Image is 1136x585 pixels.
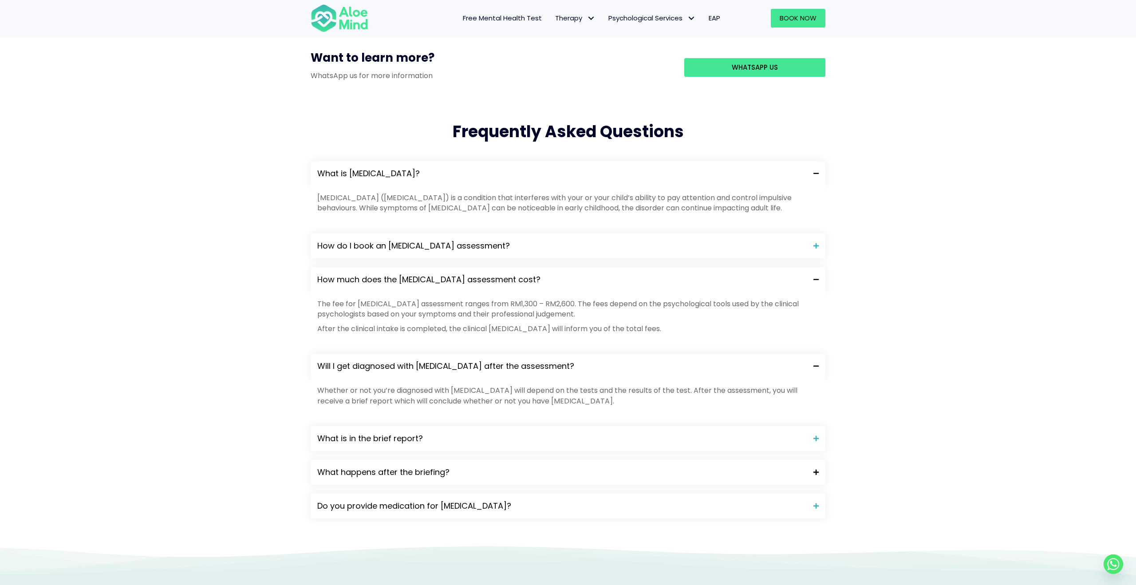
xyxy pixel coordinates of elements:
span: How much does the [MEDICAL_DATA] assessment cost? [317,274,807,285]
span: Psychological Services: submenu [685,12,698,25]
span: What is in the brief report? [317,433,807,444]
span: What is [MEDICAL_DATA]? [317,168,807,179]
a: EAP [702,9,727,28]
p: WhatsApp us for more information [311,71,671,81]
span: Free Mental Health Test [463,13,542,23]
span: WhatsApp us [732,63,778,72]
span: Psychological Services [608,13,695,23]
h3: Want to learn more? [311,50,671,70]
p: The fee for [MEDICAL_DATA] assessment ranges from RM1,300 – RM2,600. The fees depend on the psych... [317,299,819,319]
p: Whether or not you’re diagnosed with [MEDICAL_DATA] will depend on the tests and the results of t... [317,385,819,406]
span: Therapy [555,13,595,23]
p: After the clinical intake is completed, the clinical [MEDICAL_DATA] will inform you of the total ... [317,324,819,334]
span: How do I book an [MEDICAL_DATA] assessment? [317,240,807,252]
span: Frequently Asked Questions [453,120,684,143]
a: Free Mental Health Test [456,9,548,28]
span: Will I get diagnosed with [MEDICAL_DATA] after the assessment? [317,360,807,372]
a: Psychological ServicesPsychological Services: submenu [602,9,702,28]
span: Do you provide medication for [MEDICAL_DATA]? [317,500,807,512]
span: Book Now [780,13,816,23]
a: WhatsApp us [684,58,825,77]
p: [MEDICAL_DATA] ([MEDICAL_DATA]) is a condition that interferes with your or your child’s ability ... [317,193,819,213]
a: TherapyTherapy: submenu [548,9,602,28]
nav: Menu [380,9,727,28]
span: Therapy: submenu [584,12,597,25]
img: Aloe mind Logo [311,4,368,33]
a: Whatsapp [1104,554,1123,574]
span: What happens after the briefing? [317,466,807,478]
a: Book Now [771,9,825,28]
span: EAP [709,13,720,23]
